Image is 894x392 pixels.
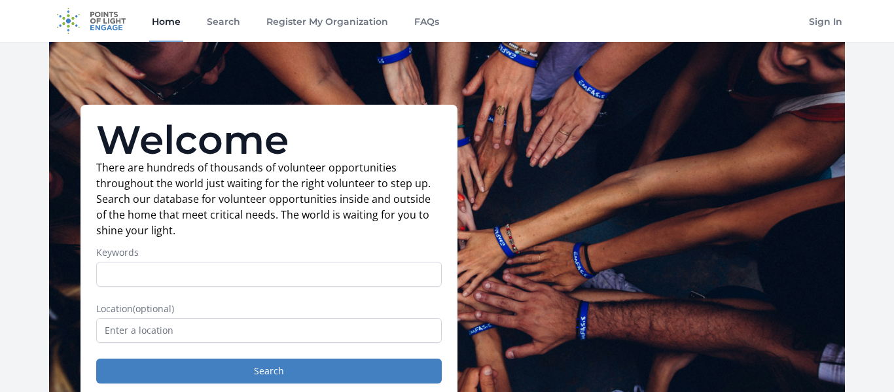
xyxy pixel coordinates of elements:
[96,318,442,343] input: Enter a location
[96,246,442,259] label: Keywords
[96,120,442,160] h1: Welcome
[96,160,442,238] p: There are hundreds of thousands of volunteer opportunities throughout the world just waiting for ...
[96,302,442,315] label: Location
[133,302,174,315] span: (optional)
[96,359,442,383] button: Search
